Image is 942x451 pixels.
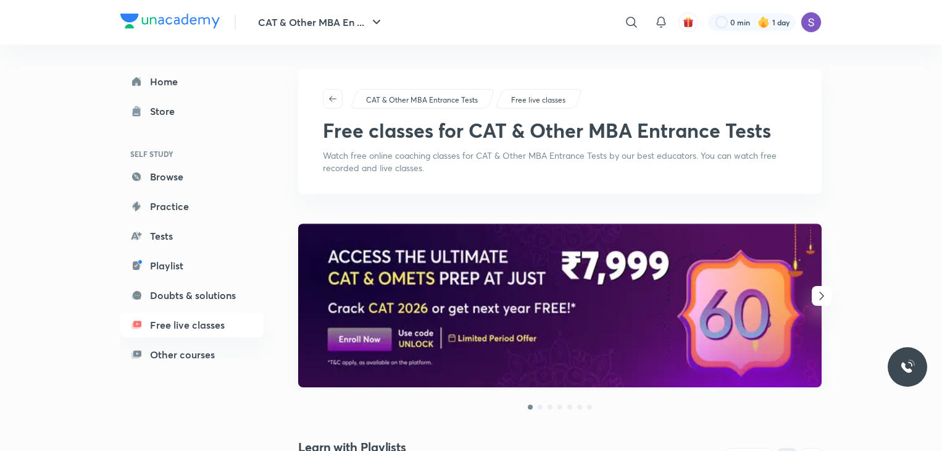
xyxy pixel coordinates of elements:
img: Sapara Premji [801,12,822,33]
a: banner [298,224,822,389]
a: Practice [120,194,264,219]
button: CAT & Other MBA En ... [251,10,391,35]
a: Free live classes [120,313,264,337]
a: CAT & Other MBA Entrance Tests [364,95,480,106]
a: Playlist [120,253,264,278]
p: Free live classes [511,95,565,106]
a: Doubts & solutions [120,283,264,308]
a: Company Logo [120,14,220,32]
a: Store [120,99,264,124]
button: avatar [678,12,698,32]
img: ttu [900,360,915,374]
a: Browse [120,164,264,189]
img: streak [757,16,770,28]
a: Home [120,69,264,94]
img: avatar [683,17,694,28]
a: Free live classes [509,95,568,106]
h6: SELF STUDY [120,143,264,164]
a: Other courses [120,342,264,367]
a: Tests [120,224,264,248]
p: Watch free online coaching classes for CAT & Other MBA Entrance Tests by our best educators. You ... [323,150,797,174]
p: CAT & Other MBA Entrance Tests [366,95,478,106]
h1: Free classes for CAT & Other MBA Entrance Tests [323,119,771,142]
img: Company Logo [120,14,220,28]
div: Store [150,104,182,119]
img: banner [298,224,822,387]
